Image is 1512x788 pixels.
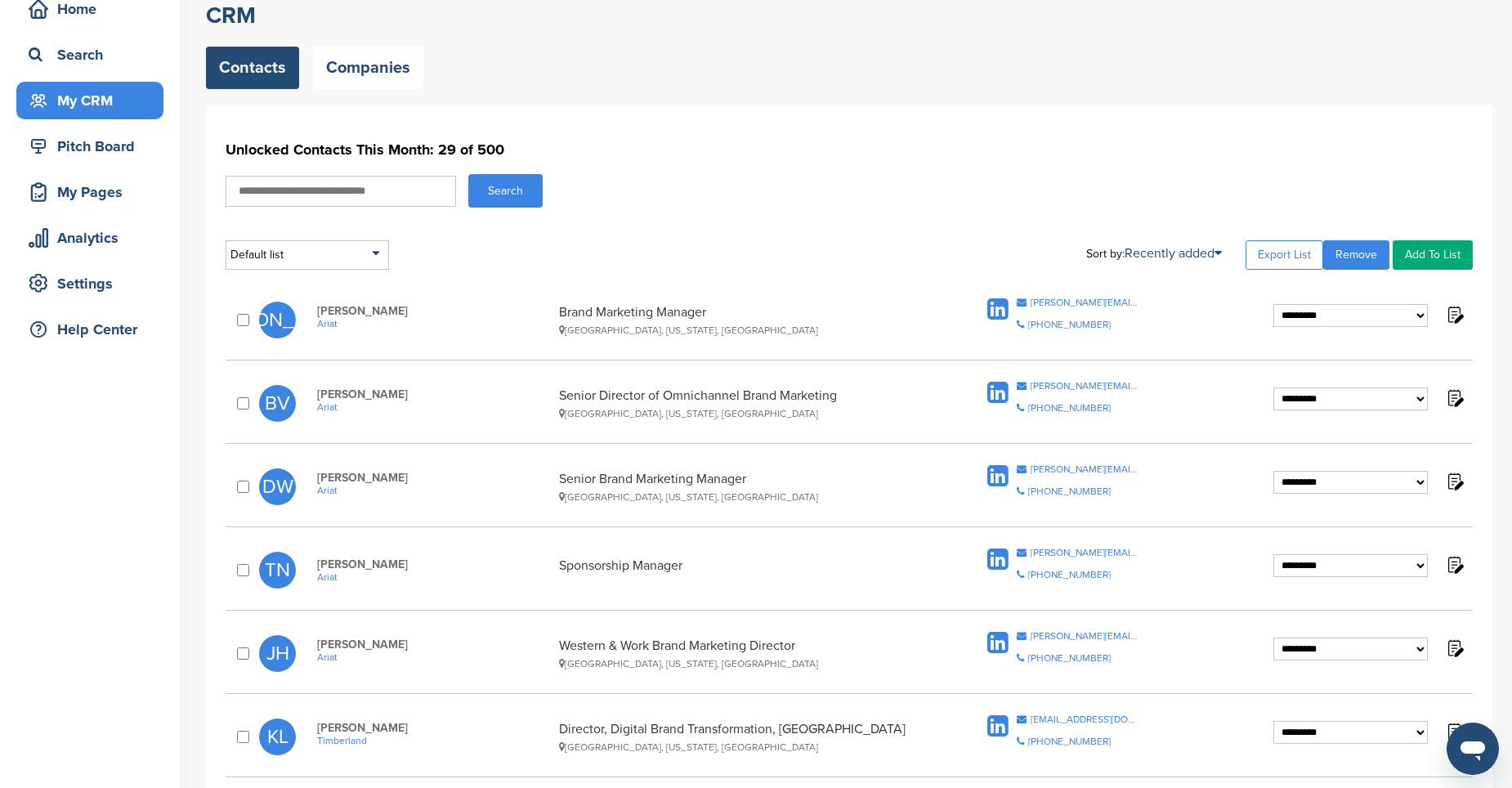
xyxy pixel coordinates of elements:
[1031,714,1139,724] div: [EMAIL_ADDRESS][DOMAIN_NAME]
[259,552,296,589] span: TN
[317,318,550,329] a: Ariat
[1125,245,1222,262] a: Recently added
[559,408,926,419] div: [GEOGRAPHIC_DATA], [US_STATE], [GEOGRAPHIC_DATA]
[1444,304,1465,325] img: Notes
[1393,240,1473,270] a: Add To List
[25,269,163,298] div: Settings
[1028,653,1111,663] div: [PHONE_NUMBER]
[16,173,163,211] a: My Pages
[1444,387,1465,408] img: Notes
[1031,548,1139,557] div: [PERSON_NAME][EMAIL_ADDRESS][PERSON_NAME][DOMAIN_NAME]
[1028,403,1111,413] div: [PHONE_NUMBER]
[1444,721,1465,741] img: Notes
[559,638,926,669] div: Western & Work Brand Marketing Director
[468,174,543,208] button: Search
[206,47,299,89] a: Contacts
[559,741,926,753] div: [GEOGRAPHIC_DATA], [US_STATE], [GEOGRAPHIC_DATA]
[559,557,926,583] div: Sponsorship Manager
[317,557,550,571] span: [PERSON_NAME]
[1444,554,1465,575] img: Notes
[559,304,926,336] div: Brand Marketing Manager
[16,82,163,119] a: My CRM
[317,651,550,663] a: Ariat
[259,385,296,422] span: BV
[16,311,163,348] a: Help Center
[1028,486,1111,496] div: [PHONE_NUMBER]
[317,401,550,413] a: Ariat
[317,485,550,496] a: Ariat
[259,468,296,505] span: DW
[559,387,926,419] div: Senior Director of Omnichannel Brand Marketing
[226,240,389,270] div: Default list
[259,719,296,755] span: KL
[25,86,163,115] div: My CRM
[1031,381,1139,391] div: [PERSON_NAME][EMAIL_ADDRESS][PERSON_NAME][DOMAIN_NAME]
[25,40,163,69] div: Search
[313,47,423,89] a: Companies
[317,721,550,735] span: [PERSON_NAME]
[559,471,926,503] div: Senior Brand Marketing Manager
[226,135,1473,164] h1: Unlocked Contacts This Month: 29 of 500
[1086,247,1222,260] div: Sort by:
[317,735,550,746] a: Timberland
[559,658,926,669] div: [GEOGRAPHIC_DATA], [US_STATE], [GEOGRAPHIC_DATA]
[1447,723,1499,775] iframe: Button to launch messaging window
[317,387,550,401] span: [PERSON_NAME]
[16,265,163,302] a: Settings
[16,219,163,257] a: Analytics
[1031,464,1139,474] div: [PERSON_NAME][EMAIL_ADDRESS][PERSON_NAME][DOMAIN_NAME]
[25,223,163,253] div: Analytics
[1028,320,1111,329] div: [PHONE_NUMBER]
[1323,240,1389,270] a: Remove
[259,635,296,672] span: JH
[25,132,163,161] div: Pitch Board
[25,177,163,207] div: My Pages
[1028,570,1111,580] div: [PHONE_NUMBER]
[559,325,926,336] div: [GEOGRAPHIC_DATA], [US_STATE], [GEOGRAPHIC_DATA]
[317,471,550,485] span: [PERSON_NAME]
[559,721,926,753] div: Director, Digital Brand Transformation, [GEOGRAPHIC_DATA]
[559,491,926,503] div: [GEOGRAPHIC_DATA], [US_STATE], [GEOGRAPHIC_DATA]
[1031,631,1139,641] div: [PERSON_NAME][EMAIL_ADDRESS][PERSON_NAME][DOMAIN_NAME]
[1444,471,1465,491] img: Notes
[1246,240,1323,270] a: Export List
[206,1,1492,30] h2: CRM
[317,304,550,318] span: [PERSON_NAME]
[1028,737,1111,746] div: [PHONE_NUMBER]
[16,36,163,74] a: Search
[25,315,163,344] div: Help Center
[1031,298,1139,307] div: [PERSON_NAME][EMAIL_ADDRESS][DOMAIN_NAME]
[317,571,550,583] a: Ariat
[317,638,550,651] span: [PERSON_NAME]
[259,302,296,338] span: [PERSON_NAME]
[16,128,163,165] a: Pitch Board
[1444,638,1465,658] img: Notes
